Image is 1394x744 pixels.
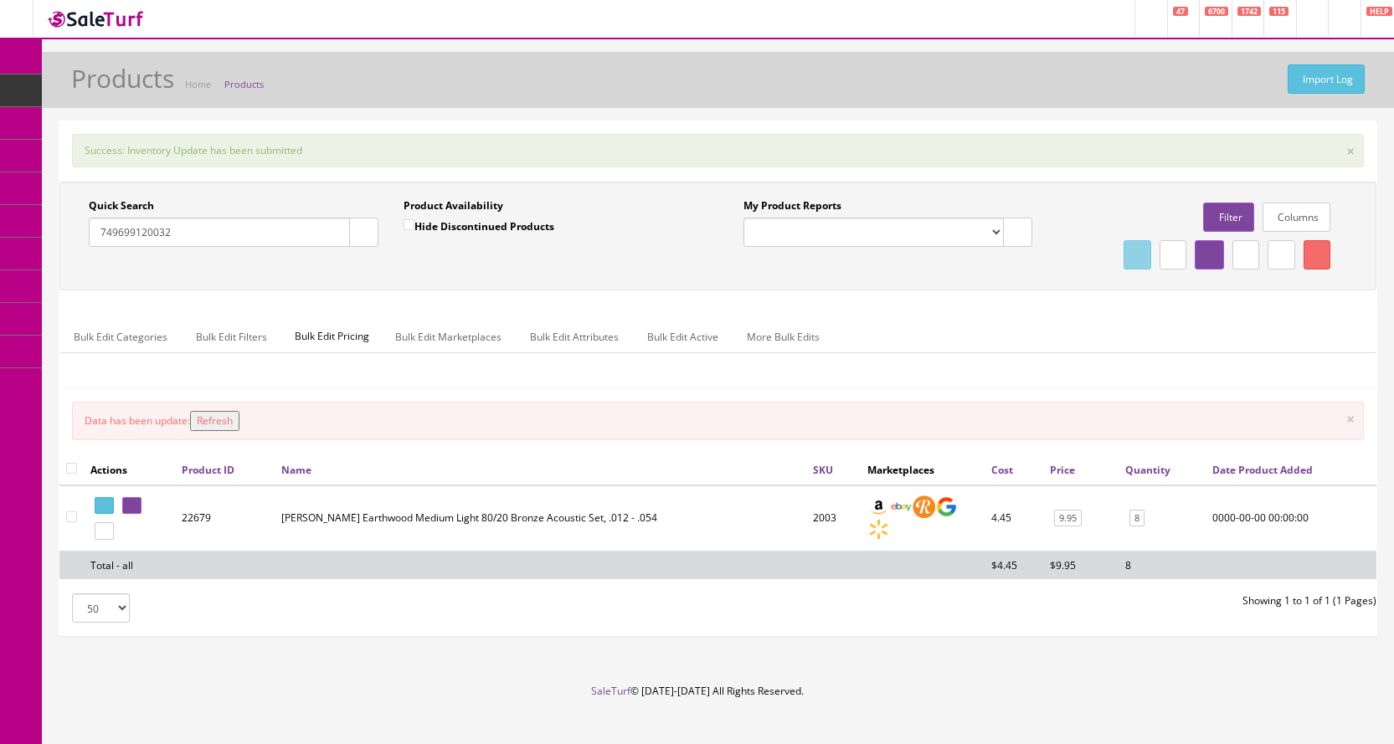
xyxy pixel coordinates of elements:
[182,463,234,477] a: Product ID
[224,78,264,90] a: Products
[913,495,935,518] img: reverb
[733,321,833,353] a: More Bulk Edits
[1173,7,1188,16] span: 47
[1050,463,1075,477] a: Price
[404,198,503,213] label: Product Availability
[1203,203,1253,232] a: Filter
[1237,7,1261,16] span: 1742
[46,8,147,30] img: SaleTurf
[1346,411,1355,426] button: ×
[183,321,280,353] a: Bulk Edit Filters
[867,518,890,541] img: walmart
[89,218,350,247] input: Search
[185,78,211,90] a: Home
[275,485,806,552] td: Ernie Ball Earthwood Medium Light 80/20 Bronze Acoustic Set, .012 - .054
[985,551,1044,579] td: $4.45
[591,684,630,698] a: SaleTurf
[991,463,1013,477] a: Cost
[935,495,958,518] img: google_shopping
[72,402,1364,440] div: Data has been update:
[1054,510,1082,527] a: 9.95
[175,485,275,552] td: 22679
[867,495,890,518] img: amazon
[1212,463,1313,477] a: Date Product Added
[1206,485,1376,552] td: 0000-00-00 00:00:00
[382,321,515,353] a: Bulk Edit Marketplaces
[190,411,239,431] button: Refresh
[861,454,984,485] th: Marketplaces
[404,219,414,230] input: Hide Discontinued Products
[89,198,154,213] label: Quick Search
[890,495,913,518] img: ebay
[743,198,841,213] label: My Product Reports
[1205,7,1228,16] span: 6700
[60,321,181,353] a: Bulk Edit Categories
[1269,7,1289,16] span: 115
[1366,7,1392,16] span: HELP
[1119,551,1206,579] td: 8
[84,551,175,579] td: Total - all
[72,134,1364,167] div: Success: Inventory Update has been submitted
[1288,64,1365,94] a: Import Log
[404,218,554,234] label: Hide Discontinued Products
[84,454,175,485] th: Actions
[718,593,1390,608] div: Showing 1 to 1 of 1 (1 Pages)
[71,64,174,92] h1: Products
[1043,551,1119,579] td: $9.95
[282,321,382,352] span: Bulk Edit Pricing
[1346,143,1355,158] button: ×
[806,485,862,552] td: 2003
[1263,203,1330,232] a: Columns
[813,463,833,477] a: SKU
[634,321,732,353] a: Bulk Edit Active
[517,321,632,353] a: Bulk Edit Attributes
[1129,510,1145,527] a: 8
[281,463,311,477] a: Name
[1125,463,1170,477] a: Quantity
[985,485,1044,552] td: 4.45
